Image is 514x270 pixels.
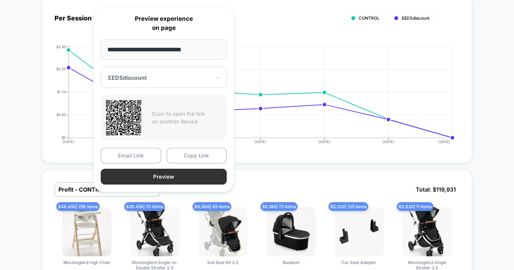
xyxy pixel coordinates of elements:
[62,135,66,140] tspan: $0
[57,90,66,94] tspan: $1.70
[402,15,430,21] span: EEDSdiscount
[101,169,227,185] button: Preview
[56,202,100,211] span: $ 48.45k | 259 items
[319,140,330,144] tspan: [DATE]
[56,67,66,71] tspan: $2.55
[334,207,384,256] img: Car Seat Adapter
[101,148,161,163] button: Email Link
[439,140,450,144] tspan: [DATE]
[397,202,433,211] span: $ 3,620 | 11 items
[130,207,180,256] img: Mockingbird Single-to-Double Stroller 2.0
[255,140,267,144] tspan: [DATE]
[359,15,380,21] span: CONTROL
[167,148,227,163] button: Copy Link
[63,140,74,144] tspan: [DATE]
[198,207,247,256] img: 2nd Seat Kit 2.0
[412,182,459,197] span: Total: $ 119,931
[56,112,66,117] tspan: $0.85
[267,207,316,256] img: Bassinet
[124,202,165,211] span: $ 28.45k | 70 items
[101,14,227,32] p: Preview experience on page
[48,45,452,150] div: PER_SESSION_VALUE
[62,207,112,256] img: Mockingbird High Chair
[152,110,221,126] p: Scan to open the link on another device
[383,140,394,144] tspan: [DATE]
[261,202,297,211] span: $ 8,186 | 72 items
[56,44,66,49] tspan: $3.40
[193,202,231,211] span: $ 9,866 | 85 items
[328,202,368,211] span: $ 5,324 | 135 items
[402,207,452,256] img: Mockingbird Single Stroller 2.0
